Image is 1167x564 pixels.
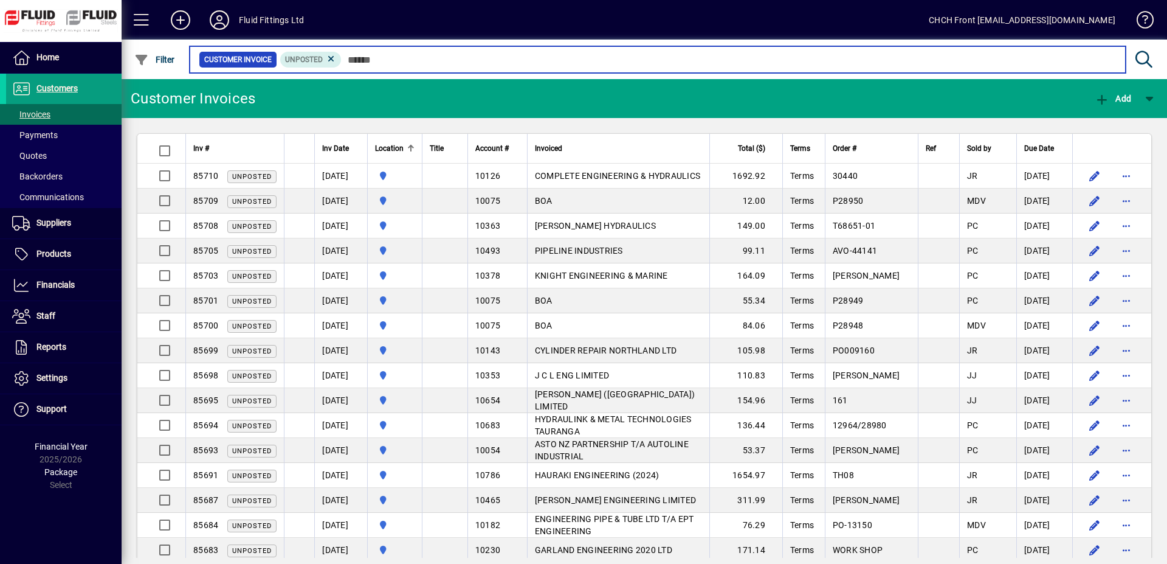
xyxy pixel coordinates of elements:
span: 10378 [475,271,500,280]
span: Customer Invoice [204,54,272,66]
span: AUCKLAND [375,369,415,382]
span: Unposted [232,522,272,530]
span: Unposted [232,173,272,181]
td: 12.00 [709,189,782,214]
span: [PERSON_NAME] [833,445,900,455]
span: 10465 [475,495,500,505]
span: Unposted [285,55,323,64]
span: Add [1095,94,1131,103]
span: Suppliers [36,218,71,228]
span: AUCKLAND [375,219,415,232]
span: [PERSON_NAME] ENGINEERING LIMITED [535,495,696,505]
button: More options [1117,416,1136,435]
span: Unposted [232,422,272,430]
span: Invoiced [535,142,562,155]
span: PC [967,296,979,305]
span: Terms [790,142,810,155]
span: AUCKLAND [375,244,415,257]
button: More options [1117,266,1136,285]
td: [DATE] [314,288,367,313]
button: More options [1117,391,1136,410]
span: PC [967,271,979,280]
td: [DATE] [314,214,367,238]
td: [DATE] [314,363,367,388]
span: [PERSON_NAME] [833,495,900,505]
button: More options [1117,216,1136,235]
span: 85695 [193,395,218,405]
button: Add [1092,88,1134,110]
span: HAURAKI ENGINEERING (2024) [535,470,659,480]
span: ASTO NZ PARTNERSHIP T/A AUTOLINE INDUSTRIAL [535,439,689,461]
a: Financials [6,270,122,301]
span: Products [36,249,71,259]
span: 10683 [475,420,500,430]
span: PC [967,221,979,231]
a: Backorders [6,166,122,187]
td: [DATE] [314,338,367,363]
span: AUCKLAND [375,468,415,482]
a: Invoices [6,104,122,125]
span: Home [36,52,59,62]
span: P28948 [833,321,864,330]
td: [DATE] [1016,513,1072,538]
span: PC [967,246,979,256]
span: PC [967,420,979,430]
span: Terms [790,371,814,380]
span: 10353 [475,371,500,380]
button: Edit [1085,490,1104,510]
span: Unposted [232,547,272,555]
span: 161 [833,395,848,405]
span: Account # [475,142,509,155]
span: Terms [790,495,814,505]
td: [DATE] [314,189,367,214]
button: More options [1117,341,1136,360]
span: AUCKLAND [375,444,415,457]
td: [DATE] [1016,538,1072,563]
span: 85683 [193,545,218,555]
button: Edit [1085,291,1104,310]
div: Customer Invoices [131,89,255,108]
span: Terms [790,346,814,355]
td: [DATE] [1016,363,1072,388]
a: Products [6,239,122,270]
span: AUCKLAND [375,543,415,557]
td: [DATE] [1016,463,1072,488]
div: Fluid Fittings Ltd [239,10,304,30]
span: 12964/28980 [833,420,887,430]
button: More options [1117,366,1136,385]
td: [DATE] [314,388,367,413]
span: JJ [967,371,977,380]
button: Edit [1085,166,1104,186]
span: KNIGHT ENGINEERING & MARINE [535,271,668,280]
td: [DATE] [314,164,367,189]
td: 1692.92 [709,164,782,189]
span: MDV [967,196,986,206]
span: TH08 [833,470,854,480]
span: 10126 [475,171,500,181]
a: Home [6,43,122,73]
td: 110.83 [709,363,782,388]
span: 85699 [193,346,218,355]
span: 10054 [475,445,500,455]
span: PIPELINE INDUSTRIES [535,246,623,256]
td: [DATE] [314,238,367,263]
span: Terms [790,296,814,305]
td: 55.34 [709,288,782,313]
span: Terms [790,545,814,555]
span: COMPLETE ENGINEERING & HYDRAULICS [535,171,700,181]
span: BOA [535,321,553,330]
button: Edit [1085,191,1104,211]
span: Unposted [232,248,272,256]
button: Edit [1085,515,1104,535]
div: CHCH Front [EMAIL_ADDRESS][DOMAIN_NAME] [929,10,1115,30]
span: JR [967,346,978,355]
span: 85698 [193,371,218,380]
td: [DATE] [1016,288,1072,313]
span: Staff [36,311,55,321]
span: Support [36,404,67,414]
a: Quotes [6,145,122,166]
td: 1654.97 [709,463,782,488]
button: Edit [1085,540,1104,560]
div: Ref [926,142,952,155]
a: Communications [6,187,122,207]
